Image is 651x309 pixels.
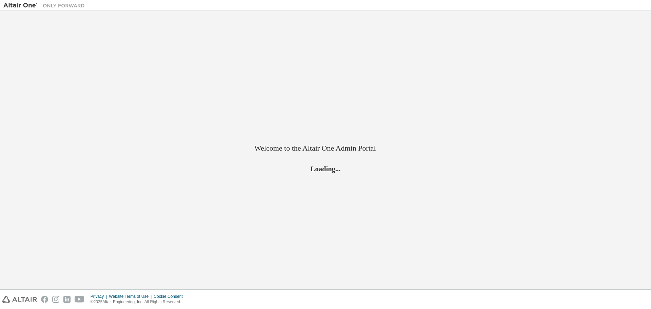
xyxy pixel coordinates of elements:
[52,296,59,303] img: instagram.svg
[41,296,48,303] img: facebook.svg
[63,296,71,303] img: linkedin.svg
[91,294,109,299] div: Privacy
[75,296,84,303] img: youtube.svg
[154,294,186,299] div: Cookie Consent
[2,296,37,303] img: altair_logo.svg
[3,2,88,9] img: Altair One
[254,164,397,173] h2: Loading...
[91,299,187,305] p: © 2025 Altair Engineering, Inc. All Rights Reserved.
[254,143,397,153] h2: Welcome to the Altair One Admin Portal
[109,294,154,299] div: Website Terms of Use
